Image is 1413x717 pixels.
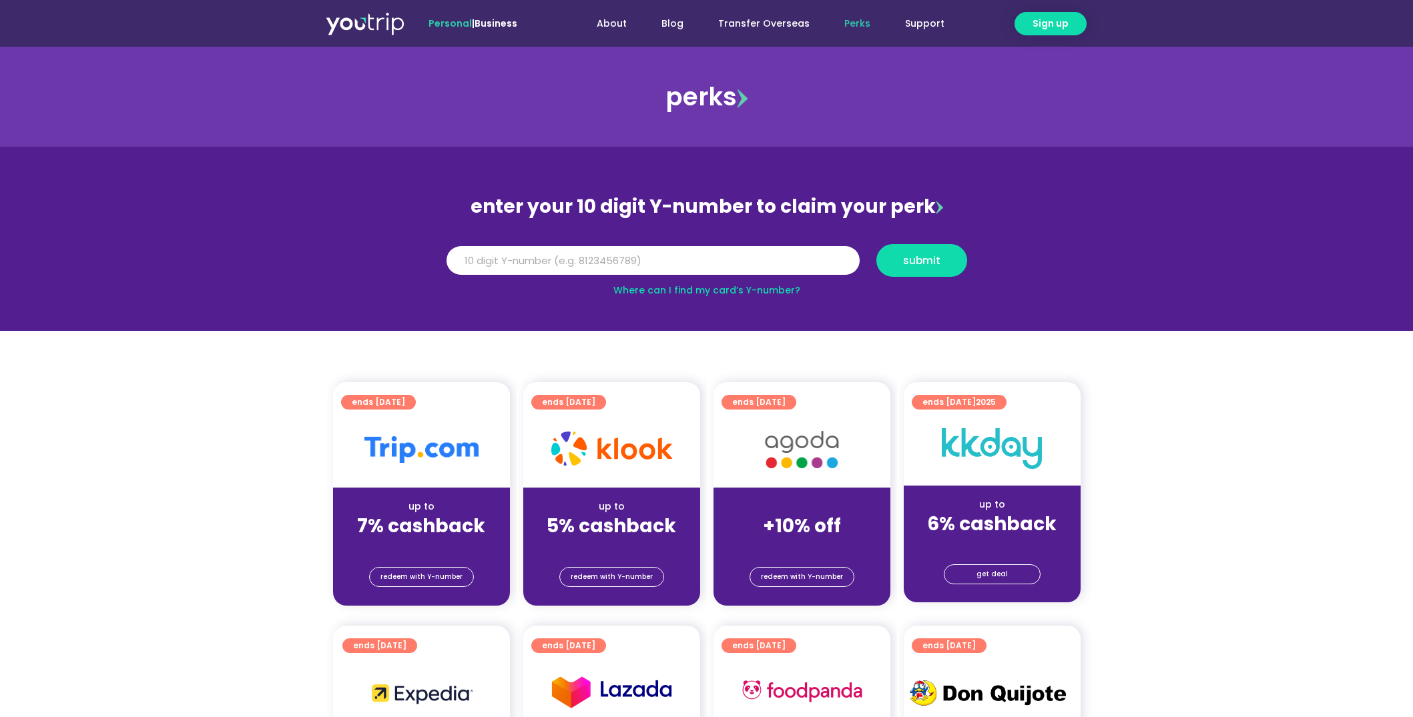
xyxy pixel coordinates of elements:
a: Business [475,17,517,30]
a: redeem with Y-number [750,567,854,587]
div: (for stays only) [724,538,880,552]
span: ends [DATE] [542,395,595,410]
a: Where can I find my card’s Y-number? [613,283,800,297]
span: ends [DATE] [732,395,786,410]
strong: +10% off [763,513,841,539]
strong: 6% cashback [927,511,1057,537]
span: Personal [429,17,472,30]
a: About [579,11,644,36]
span: ends [DATE] [352,395,405,410]
a: ends [DATE]2025 [912,395,1007,410]
div: enter your 10 digit Y-number to claim your perk [440,189,974,224]
div: (for stays only) [534,538,689,552]
a: redeem with Y-number [559,567,664,587]
span: 2025 [976,396,996,408]
span: ends [DATE] [732,638,786,653]
strong: 7% cashback [357,513,485,539]
a: ends [DATE] [531,638,606,653]
form: Y Number [447,244,967,287]
a: ends [DATE] [722,395,796,410]
div: (for stays only) [914,536,1070,550]
span: redeem with Y-number [571,568,653,586]
div: (for stays only) [344,538,499,552]
div: up to [344,500,499,514]
span: redeem with Y-number [761,568,843,586]
a: ends [DATE] [341,395,416,410]
nav: Menu [553,11,962,36]
span: Sign up [1033,17,1069,31]
a: Sign up [1015,12,1087,35]
a: Perks [827,11,888,36]
span: | [429,17,517,30]
span: ends [DATE] [922,638,976,653]
a: redeem with Y-number [369,567,474,587]
a: Blog [644,11,701,36]
span: submit [903,255,940,265]
span: ends [DATE] [542,638,595,653]
span: up to [790,500,814,513]
span: ends [DATE] [922,395,996,410]
a: get deal [944,564,1041,584]
div: up to [914,498,1070,512]
a: ends [DATE] [912,638,986,653]
div: up to [534,500,689,514]
a: ends [DATE] [722,638,796,653]
a: Support [888,11,962,36]
input: 10 digit Y-number (e.g. 8123456789) [447,246,860,275]
span: get deal [976,565,1008,584]
button: submit [876,244,967,277]
strong: 5% cashback [547,513,676,539]
span: redeem with Y-number [380,568,463,586]
a: ends [DATE] [531,395,606,410]
a: Transfer Overseas [701,11,827,36]
a: ends [DATE] [342,638,417,653]
span: ends [DATE] [353,638,406,653]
